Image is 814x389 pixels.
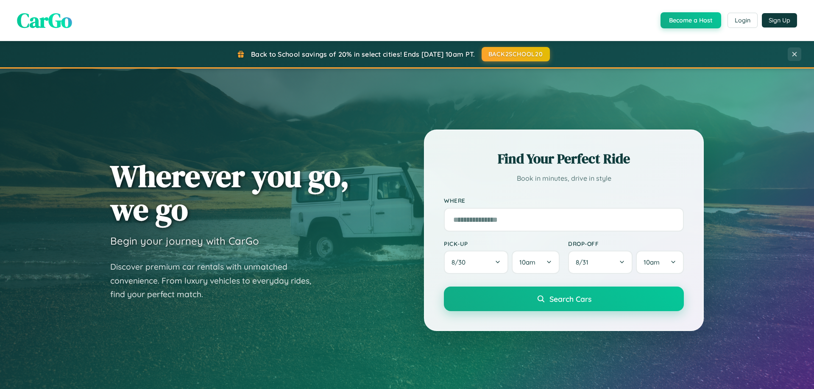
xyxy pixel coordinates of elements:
button: Search Cars [444,287,684,311]
h1: Wherever you go, we go [110,159,349,226]
span: 8 / 30 [452,258,470,266]
button: 8/31 [568,251,633,274]
span: 8 / 31 [576,258,593,266]
span: 10am [519,258,535,266]
button: 10am [512,251,560,274]
button: Sign Up [762,13,797,28]
button: 10am [636,251,684,274]
span: Back to School savings of 20% in select cities! Ends [DATE] 10am PT. [251,50,475,58]
span: CarGo [17,6,72,34]
label: Drop-off [568,240,684,247]
label: Pick-up [444,240,560,247]
button: Become a Host [661,12,721,28]
button: Login [728,13,758,28]
p: Discover premium car rentals with unmatched convenience. From luxury vehicles to everyday rides, ... [110,260,322,301]
span: 10am [644,258,660,266]
span: Search Cars [549,294,591,303]
button: 8/30 [444,251,508,274]
button: BACK2SCHOOL20 [482,47,550,61]
label: Where [444,197,684,204]
p: Book in minutes, drive in style [444,172,684,185]
h2: Find Your Perfect Ride [444,149,684,168]
h3: Begin your journey with CarGo [110,235,259,247]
